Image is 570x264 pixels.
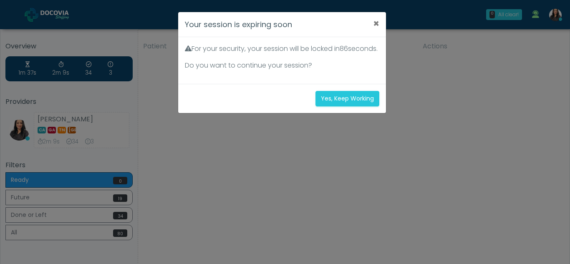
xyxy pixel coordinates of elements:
[366,12,386,35] button: ×
[185,19,292,30] h4: Your session is expiring soon
[185,44,379,54] p: For your security, your session will be locked in seconds.
[340,44,348,53] span: 86
[315,91,379,106] button: Yes, Keep Working
[185,60,379,70] p: Do you want to continue your session?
